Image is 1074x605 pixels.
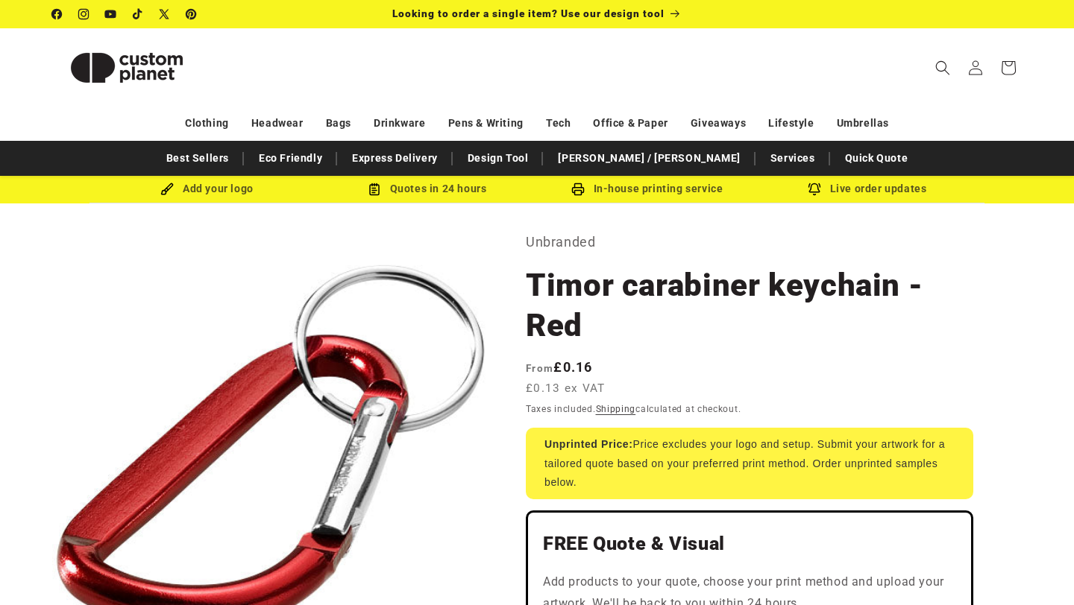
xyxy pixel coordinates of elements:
[593,110,668,136] a: Office & Paper
[251,145,330,171] a: Eco Friendly
[526,265,973,346] h1: Timor carabiner keychain - Red
[808,183,821,196] img: Order updates
[768,110,814,136] a: Lifestyle
[544,438,633,450] strong: Unprinted Price:
[374,110,425,136] a: Drinkware
[251,110,304,136] a: Headwear
[596,404,636,414] a: Shipping
[392,7,665,19] span: Looking to order a single item? Use our design tool
[691,110,746,136] a: Giveaways
[52,34,201,101] img: Custom Planet
[550,145,747,171] a: [PERSON_NAME] / [PERSON_NAME]
[326,110,351,136] a: Bags
[571,183,585,196] img: In-house printing
[345,145,445,171] a: Express Delivery
[837,110,889,136] a: Umbrellas
[97,180,317,198] div: Add your logo
[537,180,757,198] div: In-house printing service
[185,110,229,136] a: Clothing
[926,51,959,84] summary: Search
[160,183,174,196] img: Brush Icon
[159,145,236,171] a: Best Sellers
[526,380,606,397] span: £0.13 ex VAT
[543,532,956,556] h2: FREE Quote & Visual
[317,180,537,198] div: Quotes in 24 hours
[448,110,524,136] a: Pens & Writing
[546,110,571,136] a: Tech
[460,145,536,171] a: Design Tool
[838,145,916,171] a: Quick Quote
[526,230,973,254] p: Unbranded
[526,402,973,416] div: Taxes included. calculated at checkout.
[757,180,977,198] div: Live order updates
[999,533,1074,605] iframe: Chat Widget
[526,359,593,375] strong: £0.16
[47,28,207,107] a: Custom Planet
[763,145,823,171] a: Services
[526,428,973,499] div: Price excludes your logo and setup. Submit your artwork for a tailored quote based on your prefer...
[526,362,553,374] span: From
[368,183,381,196] img: Order Updates Icon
